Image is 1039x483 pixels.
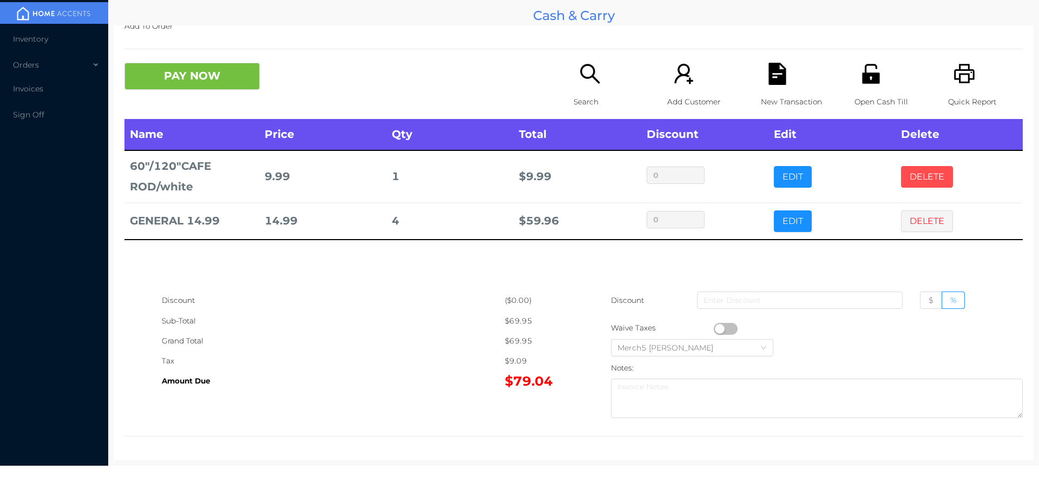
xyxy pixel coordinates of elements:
th: Price [259,119,386,150]
button: DELETE [901,166,953,188]
button: DELETE [901,210,953,232]
p: Add To Order [124,16,1023,36]
button: PAY NOW [124,63,260,90]
span: Inventory [13,34,48,44]
div: Merch5 Lawrence [617,340,724,356]
td: $ 9.99 [514,150,641,202]
i: icon: file-text [766,63,788,85]
p: Add Customer [667,92,742,112]
i: icon: user-add [673,63,695,85]
span: $ [929,295,933,305]
div: $69.95 [505,311,574,331]
span: % [950,295,956,305]
div: $69.95 [505,331,574,351]
i: icon: unlock [860,63,882,85]
p: New Transaction [761,92,836,112]
input: Enter Discount [697,292,903,309]
span: Invoices [13,84,43,94]
th: Qty [386,119,514,150]
td: 9.99 [259,150,386,202]
div: 4 [392,211,508,231]
td: 14.99 [259,203,386,240]
i: icon: search [579,63,601,85]
p: Open Cash Till [854,92,929,112]
td: 60"/120"CAFE ROD/white [124,150,259,202]
div: Waive Taxes [611,318,714,338]
button: EDIT [774,210,812,232]
div: $79.04 [505,371,574,391]
p: Quick Report [948,92,1023,112]
th: Edit [768,119,896,150]
div: Grand Total [162,331,505,351]
th: Discount [641,119,768,150]
div: $9.09 [505,351,574,371]
td: $ 59.96 [514,203,641,240]
th: Name [124,119,259,150]
div: 1 [392,167,508,187]
img: mainBanner [13,5,94,22]
i: icon: printer [953,63,976,85]
div: Sub-Total [162,311,505,331]
td: GENERAL 14.99 [124,203,259,240]
div: Cash & Carry [114,5,1034,25]
i: icon: down [760,345,767,352]
div: Discount [162,290,505,310]
button: EDIT [774,166,812,188]
span: Sign Off [13,110,44,120]
th: Total [514,119,641,150]
p: Discount [611,290,645,310]
div: Amount Due [162,371,505,391]
div: Tax [162,351,505,371]
label: Notes: [611,363,634,372]
div: ($0.00) [505,290,574,310]
th: Delete [896,119,1023,150]
p: Search [574,92,648,112]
